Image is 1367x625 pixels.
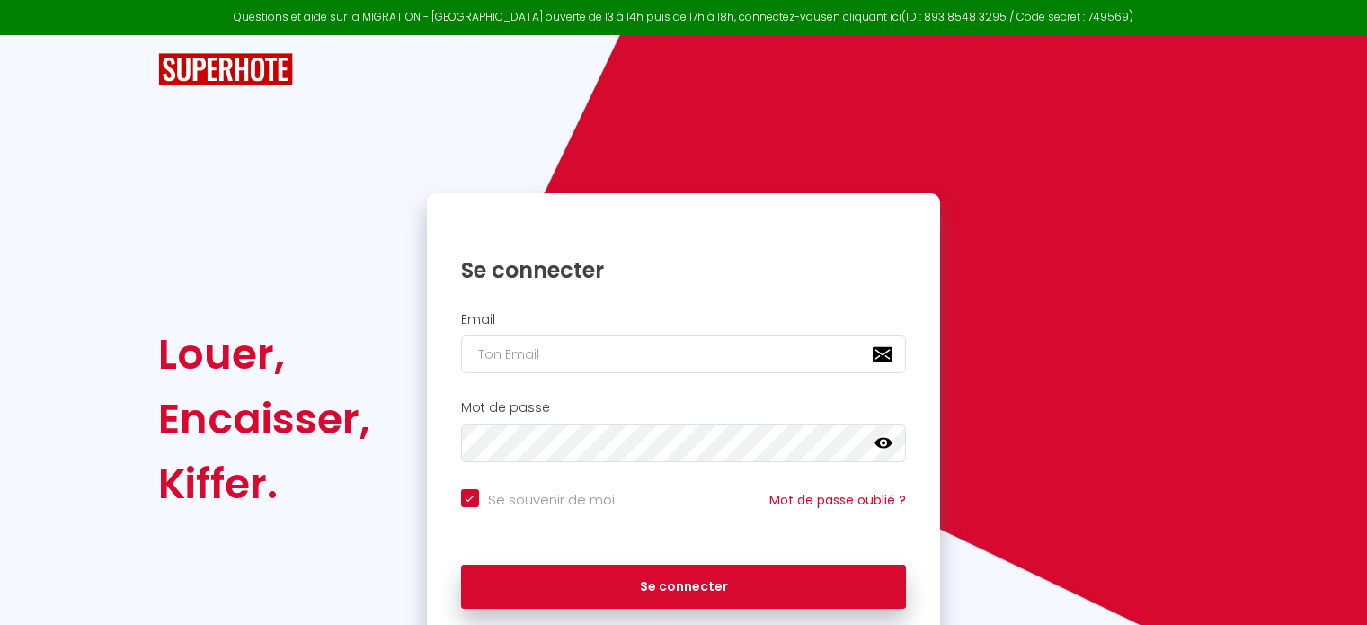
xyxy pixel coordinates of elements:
[158,451,370,516] div: Kiffer.
[461,335,907,373] input: Ton Email
[158,322,370,387] div: Louer,
[461,400,907,415] h2: Mot de passe
[158,387,370,451] div: Encaisser,
[827,9,901,24] a: en cliquant ici
[461,256,907,284] h1: Se connecter
[769,491,906,509] a: Mot de passe oublié ?
[158,53,293,86] img: SuperHote logo
[461,565,907,610] button: Se connecter
[461,312,907,327] h2: Email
